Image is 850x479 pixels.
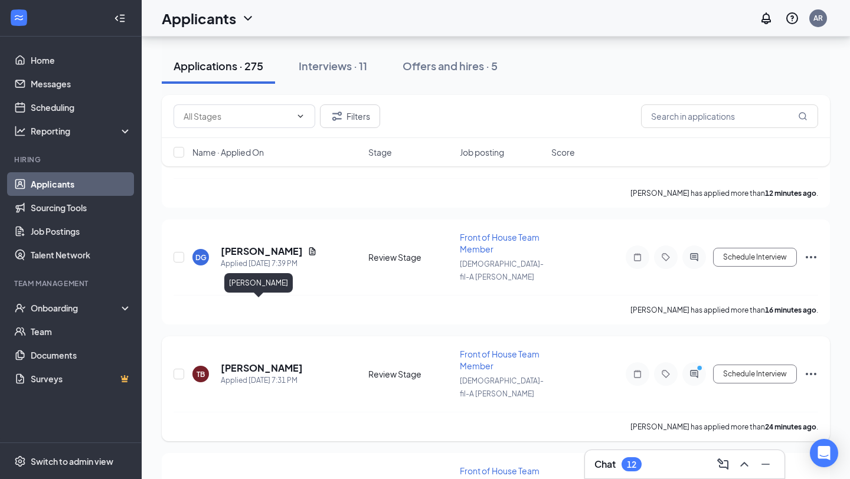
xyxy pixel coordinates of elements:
[785,11,799,25] svg: QuestionInfo
[641,104,818,128] input: Search in applications
[551,146,575,158] span: Score
[31,219,132,243] a: Job Postings
[765,189,816,198] b: 12 minutes ago
[31,72,132,96] a: Messages
[296,111,305,121] svg: ChevronDown
[320,104,380,128] button: Filter Filters
[197,369,205,379] div: TB
[403,58,498,73] div: Offers and hires · 5
[737,457,751,471] svg: ChevronUp
[713,365,797,383] button: Schedule Interview
[460,232,540,254] span: Front of House Team Member
[627,460,636,470] div: 12
[713,248,797,267] button: Schedule Interview
[630,422,818,432] p: [PERSON_NAME] has applied more than .
[308,247,317,256] svg: Document
[241,11,255,25] svg: ChevronDown
[14,455,26,467] svg: Settings
[765,306,816,314] b: 16 minutes ago
[759,11,773,25] svg: Notifications
[31,302,122,314] div: Onboarding
[460,260,544,281] span: [DEMOGRAPHIC_DATA]-fil-A [PERSON_NAME]
[31,455,113,467] div: Switch to admin view
[368,368,453,380] div: Review Stage
[694,365,708,374] svg: PrimaryDot
[798,111,807,121] svg: MagnifyingGlass
[368,146,392,158] span: Stage
[14,155,129,165] div: Hiring
[630,252,645,262] svg: Note
[687,369,701,379] svg: ActiveChat
[813,13,823,23] div: AR
[594,458,616,471] h3: Chat
[31,367,132,391] a: SurveysCrown
[735,455,754,474] button: ChevronUp
[192,146,264,158] span: Name · Applied On
[630,305,818,315] p: [PERSON_NAME] has applied more than .
[31,96,132,119] a: Scheduling
[460,349,540,371] span: Front of House Team Member
[659,252,673,262] svg: Tag
[221,362,303,375] h5: [PERSON_NAME]
[14,278,129,288] div: Team Management
[184,110,291,123] input: All Stages
[804,250,818,264] svg: Ellipses
[460,376,544,398] span: [DEMOGRAPHIC_DATA]-fil-A [PERSON_NAME]
[630,369,645,379] svg: Note
[460,146,504,158] span: Job posting
[195,252,207,263] div: DG
[31,343,132,367] a: Documents
[804,367,818,381] svg: Ellipses
[221,245,303,258] h5: [PERSON_NAME]
[687,252,701,262] svg: ActiveChat
[14,125,26,137] svg: Analysis
[330,109,344,123] svg: Filter
[659,369,673,379] svg: Tag
[14,302,26,314] svg: UserCheck
[174,58,263,73] div: Applications · 275
[31,320,132,343] a: Team
[368,251,453,263] div: Review Stage
[759,457,773,471] svg: Minimize
[114,12,126,24] svg: Collapse
[13,12,25,24] svg: WorkstreamLogo
[221,258,317,270] div: Applied [DATE] 7:39 PM
[716,457,730,471] svg: ComposeMessage
[224,273,293,293] div: [PERSON_NAME]
[299,58,367,73] div: Interviews · 11
[31,196,132,219] a: Sourcing Tools
[756,455,775,474] button: Minimize
[31,172,132,196] a: Applicants
[765,422,816,431] b: 24 minutes ago
[31,125,132,137] div: Reporting
[31,48,132,72] a: Home
[162,8,236,28] h1: Applicants
[31,243,132,267] a: Talent Network
[810,439,838,467] div: Open Intercom Messenger
[714,455,733,474] button: ComposeMessage
[221,375,303,386] div: Applied [DATE] 7:31 PM
[630,188,818,198] p: [PERSON_NAME] has applied more than .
